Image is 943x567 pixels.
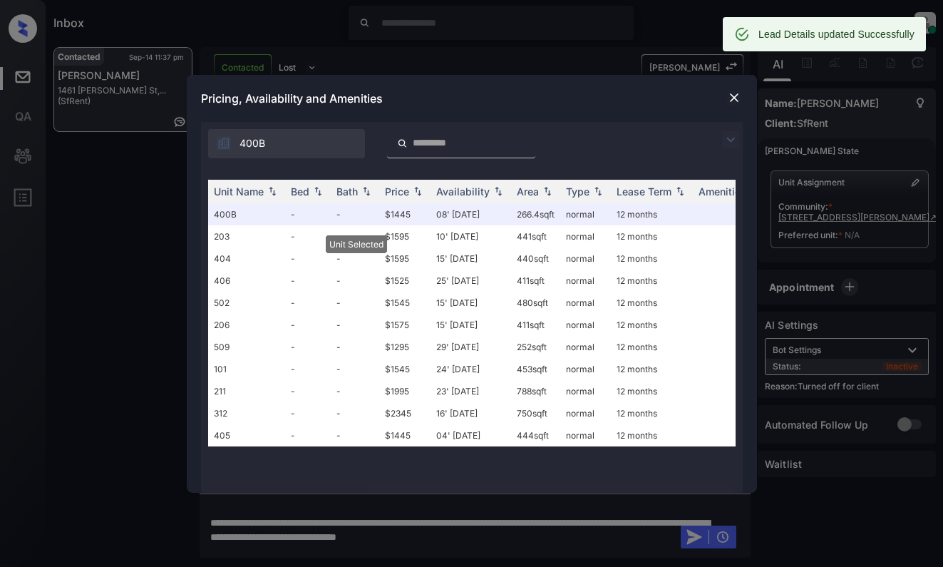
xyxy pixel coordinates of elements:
img: sorting [359,186,373,196]
img: sorting [491,186,505,196]
div: Lease Term [617,185,671,198]
td: normal [560,225,611,247]
td: 15' [DATE] [431,247,511,270]
img: sorting [311,186,325,196]
td: 400B [208,203,285,225]
td: - [331,424,379,446]
td: $2345 [379,402,431,424]
td: - [331,203,379,225]
img: icon-zuma [217,136,231,150]
td: normal [560,292,611,314]
td: 788 sqft [511,380,560,402]
td: $1595 [379,247,431,270]
td: 509 [208,336,285,358]
td: $1295 [379,336,431,358]
div: Bath [336,185,358,198]
td: 25' [DATE] [431,270,511,292]
td: - [285,270,331,292]
div: Availability [436,185,490,198]
td: normal [560,358,611,380]
td: 15' [DATE] [431,292,511,314]
td: 441 sqft [511,225,560,247]
td: $1445 [379,424,431,446]
td: $1595 [379,225,431,247]
td: normal [560,424,611,446]
td: 12 months [611,336,693,358]
td: normal [560,247,611,270]
td: 12 months [611,380,693,402]
td: - [331,292,379,314]
img: close [727,91,741,105]
img: icon-zuma [397,137,408,150]
td: $1575 [379,314,431,336]
td: 440 sqft [511,247,560,270]
td: 24' [DATE] [431,358,511,380]
td: - [285,424,331,446]
td: 08' [DATE] [431,203,511,225]
td: 12 months [611,314,693,336]
td: - [285,247,331,270]
img: sorting [411,186,425,196]
div: Bed [291,185,309,198]
td: 04' [DATE] [431,424,511,446]
td: 453 sqft [511,358,560,380]
td: 12 months [611,203,693,225]
img: icon-zuma [722,131,739,148]
td: 16' [DATE] [431,402,511,424]
div: Area [517,185,539,198]
td: 404 [208,247,285,270]
td: 411 sqft [511,314,560,336]
td: 312 [208,402,285,424]
td: - [285,225,331,247]
td: - [331,270,379,292]
td: 23' [DATE] [431,380,511,402]
td: 203 [208,225,285,247]
td: $1525 [379,270,431,292]
td: - [285,402,331,424]
div: Amenities [699,185,746,198]
td: 10' [DATE] [431,225,511,247]
td: - [285,358,331,380]
td: $1445 [379,203,431,225]
span: 400B [239,136,265,151]
td: - [331,402,379,424]
td: 12 months [611,402,693,424]
td: - [331,336,379,358]
td: 750 sqft [511,402,560,424]
td: 405 [208,424,285,446]
div: Pricing, Availability and Amenities [187,75,757,122]
td: normal [560,336,611,358]
td: - [331,358,379,380]
td: - [331,247,379,270]
td: - [331,314,379,336]
img: sorting [540,186,555,196]
td: normal [560,314,611,336]
td: $1545 [379,358,431,380]
td: 411 sqft [511,270,560,292]
td: - [331,225,379,247]
td: 101 [208,358,285,380]
img: sorting [591,186,605,196]
div: Unit Name [214,185,264,198]
td: 502 [208,292,285,314]
td: 406 [208,270,285,292]
img: sorting [673,186,687,196]
td: 211 [208,380,285,402]
img: sorting [265,186,279,196]
td: 29' [DATE] [431,336,511,358]
td: normal [560,203,611,225]
td: - [331,380,379,402]
td: 12 months [611,292,693,314]
td: $1545 [379,292,431,314]
td: - [285,203,331,225]
div: Price [385,185,409,198]
td: 12 months [611,247,693,270]
td: 15' [DATE] [431,314,511,336]
td: 12 months [611,225,693,247]
td: normal [560,380,611,402]
td: 480 sqft [511,292,560,314]
td: - [285,314,331,336]
td: 266.4 sqft [511,203,560,225]
td: - [285,336,331,358]
td: - [285,380,331,402]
